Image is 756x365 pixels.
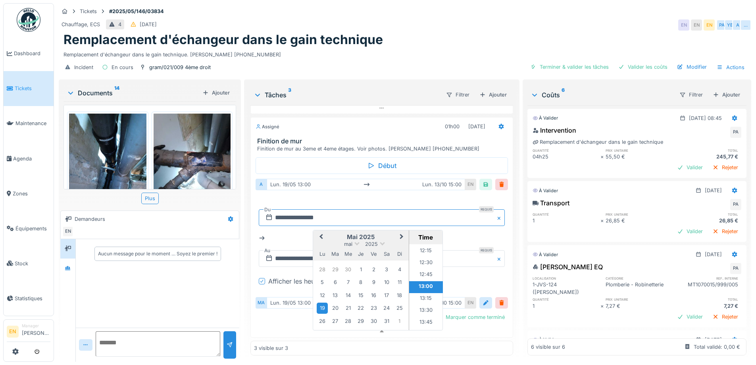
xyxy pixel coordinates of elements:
[381,316,392,326] div: Choose samedi 31 mai 2025
[533,281,600,296] div: 1-JVS-124 ([PERSON_NAME])
[368,264,379,275] div: Choose vendredi 2 mai 2025
[606,281,673,296] div: Plomberie - Robinetterie
[705,251,722,258] div: [DATE]
[724,19,735,31] div: YE
[713,62,748,73] div: Actions
[606,212,673,217] h6: prix unitaire
[4,281,54,316] a: Statistiques
[533,115,558,122] div: À valider
[709,226,741,237] div: Rejeter
[600,217,606,224] div: ×
[69,114,146,216] img: twsu6wslhd2bg00w6xnhlqt3v9fz
[496,209,505,226] button: Close
[709,162,741,173] div: Rejeter
[330,303,340,313] div: Choose mardi 20 mai 2025
[533,187,558,194] div: À valider
[256,157,508,174] div: Début
[141,193,159,204] div: Plus
[22,323,50,329] div: Manager
[7,323,50,342] a: EN Manager[PERSON_NAME]
[533,276,600,281] h6: localisation
[154,114,231,216] img: ru4c27dmm52nhu8v4wvf8x3q5j8s
[381,277,392,288] div: Choose samedi 10 mai 2025
[409,281,443,293] li: 13:00
[433,312,508,323] div: Marquer comme terminé
[533,297,600,302] h6: quantité
[673,302,741,310] div: 7,27 €
[342,264,353,275] div: Choose mercredi 30 avril 2025
[673,217,741,224] div: 26,85 €
[4,36,54,71] a: Dashboard
[606,148,673,153] h6: prix unitaire
[411,234,441,241] div: Time
[368,303,379,313] div: Choose vendredi 23 mai 2025
[533,212,600,217] h6: quantité
[4,176,54,211] a: Zones
[13,190,50,197] span: Zones
[313,234,408,241] h2: mai 2025
[409,293,443,305] li: 13:15
[381,264,392,275] div: Choose samedi 3 mai 2025
[394,264,405,275] div: Choose dimanche 4 mai 2025
[22,323,50,340] li: [PERSON_NAME]
[468,123,485,130] div: [DATE]
[673,148,741,153] h6: total
[394,277,405,288] div: Choose dimanche 11 mai 2025
[254,90,439,100] div: Tâches
[381,249,392,259] div: samedi
[533,126,576,135] div: Intervention
[15,85,50,92] span: Tickets
[257,145,509,153] div: Finition de mur au 3eme et 4eme étages. Voir photos. [PERSON_NAME] [PHONE_NUMBER]
[114,88,119,98] sup: 14
[673,153,741,160] div: 245,77 €
[562,90,565,100] sup: 6
[317,249,327,259] div: lundi
[80,8,97,15] div: Tickets
[533,198,569,208] div: Transport
[674,311,706,322] div: Valider
[694,343,740,351] div: Total validé: 0,00 €
[678,19,689,31] div: EN
[256,124,279,130] div: Assigné
[676,89,706,100] div: Filtrer
[356,290,366,301] div: Choose jeudi 15 mai 2025
[4,106,54,141] a: Maintenance
[316,263,406,327] div: Month mai, 2025
[17,8,40,32] img: Badge_color-CXgf-gQk.svg
[394,316,405,326] div: Choose dimanche 1 juin 2025
[740,19,751,31] div: …
[730,199,741,210] div: PA
[267,297,465,309] div: lun. 19/05 13:00 lun. 13/10 15:00
[342,290,353,301] div: Choose mercredi 14 mai 2025
[709,311,741,322] div: Rejeter
[75,215,105,223] div: Demandeurs
[4,211,54,246] a: Équipements
[396,231,409,244] button: Next Month
[732,19,743,31] div: A
[15,260,50,267] span: Stock
[330,316,340,326] div: Choose mardi 27 mai 2025
[673,297,741,302] h6: total
[409,305,443,317] li: 13:30
[67,88,199,98] div: Documents
[256,179,267,190] div: A
[465,297,476,309] div: EN
[442,89,473,100] div: Filtrer
[368,290,379,301] div: Choose vendredi 16 mai 2025
[267,179,465,190] div: lun. 19/05 13:00 lun. 13/10 15:00
[689,114,722,122] div: [DATE] 08:45
[476,89,510,100] div: Ajouter
[730,127,741,138] div: PA
[356,277,366,288] div: Choose jeudi 8 mai 2025
[533,251,558,258] div: À valider
[112,64,133,71] div: En cours
[342,316,353,326] div: Choose mercredi 28 mai 2025
[257,137,509,145] h3: Finition de mur
[356,249,366,259] div: jeudi
[674,162,706,173] div: Valider
[199,87,233,98] div: Ajouter
[533,262,603,272] div: [PERSON_NAME] EQ
[268,276,379,286] div: Afficher les heures dans le calendrier
[409,257,443,269] li: 12:30
[533,302,600,310] div: 1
